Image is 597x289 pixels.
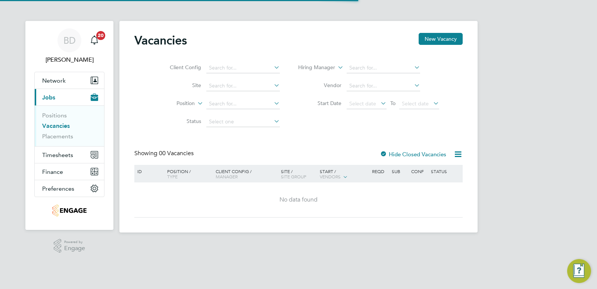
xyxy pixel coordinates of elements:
[87,28,102,52] a: 20
[206,63,280,73] input: Search for...
[42,77,66,84] span: Network
[42,94,55,101] span: Jobs
[96,31,105,40] span: 20
[35,89,104,105] button: Jobs
[298,82,341,89] label: Vendor
[135,165,162,178] div: ID
[159,150,194,157] span: 00 Vacancies
[42,185,74,192] span: Preferences
[206,117,280,127] input: Select one
[35,180,104,197] button: Preferences
[135,196,462,204] div: No data found
[429,165,462,178] div: Status
[419,33,463,45] button: New Vacancy
[206,99,280,109] input: Search for...
[134,150,195,157] div: Showing
[216,173,238,179] span: Manager
[390,165,409,178] div: Sub
[349,100,376,107] span: Select date
[214,165,279,183] div: Client Config /
[35,147,104,163] button: Timesheets
[35,105,104,146] div: Jobs
[63,36,76,45] span: BD
[402,100,429,107] span: Select date
[409,165,429,178] div: Conf
[25,21,113,230] nav: Main navigation
[42,133,73,140] a: Placements
[158,64,201,71] label: Client Config
[388,98,398,108] span: To
[158,118,201,124] label: Status
[64,245,85,252] span: Engage
[347,81,420,91] input: Search for...
[152,100,195,107] label: Position
[167,173,178,179] span: Type
[34,205,104,216] a: Go to home page
[292,64,335,71] label: Hiring Manager
[281,173,306,179] span: Site Group
[42,151,73,159] span: Timesheets
[52,205,87,216] img: nowcareers-logo-retina.png
[134,33,187,48] h2: Vacancies
[35,163,104,180] button: Finance
[298,100,341,107] label: Start Date
[54,239,85,253] a: Powered byEngage
[35,72,104,89] button: Network
[158,82,201,89] label: Site
[279,165,318,183] div: Site /
[162,165,214,183] div: Position /
[320,173,341,179] span: Vendors
[347,63,420,73] input: Search for...
[42,112,67,119] a: Positions
[318,165,370,184] div: Start /
[42,122,70,129] a: Vacancies
[34,28,104,64] a: BD[PERSON_NAME]
[64,239,85,245] span: Powered by
[206,81,280,91] input: Search for...
[567,259,591,283] button: Engage Resource Center
[380,151,446,158] label: Hide Closed Vacancies
[34,55,104,64] span: Ben Dunnington
[370,165,390,178] div: Reqd
[42,168,63,175] span: Finance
